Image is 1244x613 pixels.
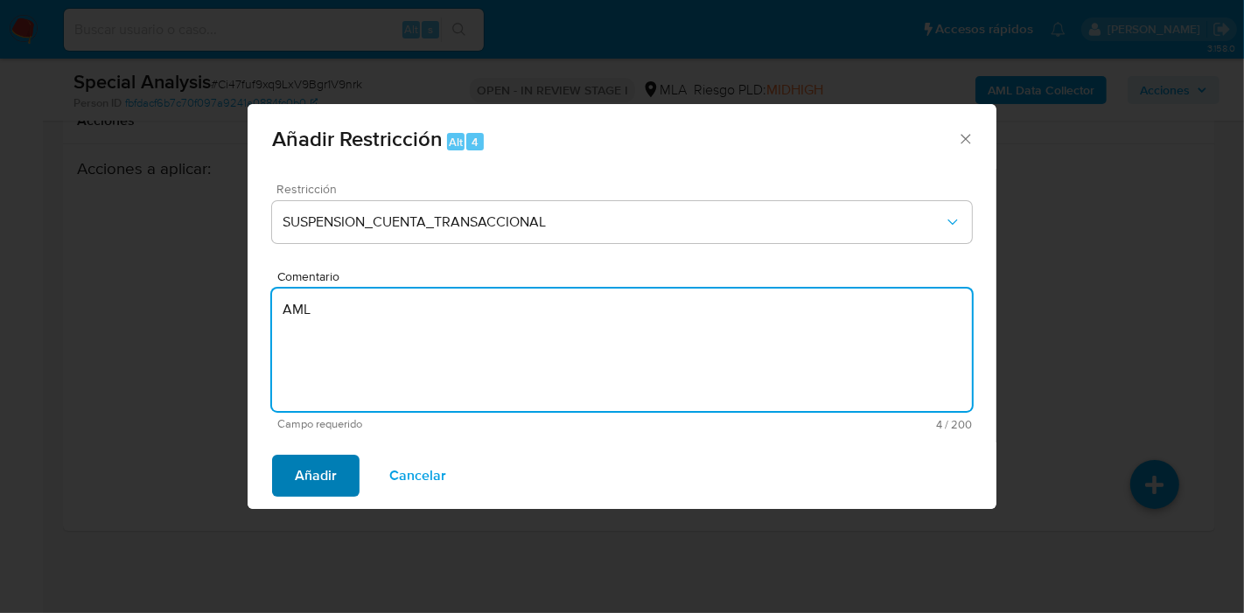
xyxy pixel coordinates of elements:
textarea: AML [272,289,972,411]
button: Restriction [272,201,972,243]
span: Alt [449,134,463,150]
span: Campo requerido [277,418,625,430]
button: Cerrar ventana [957,130,973,146]
span: SUSPENSION_CUENTA_TRANSACCIONAL [283,213,944,231]
button: Cancelar [367,455,469,497]
span: 4 [472,134,479,150]
button: Añadir [272,455,360,497]
span: Cancelar [389,456,446,495]
span: Añadir Restricción [272,123,443,154]
span: Máximo 200 caracteres [625,419,972,430]
span: Restricción [276,183,976,195]
span: Comentario [277,270,977,283]
span: Añadir [295,456,337,495]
